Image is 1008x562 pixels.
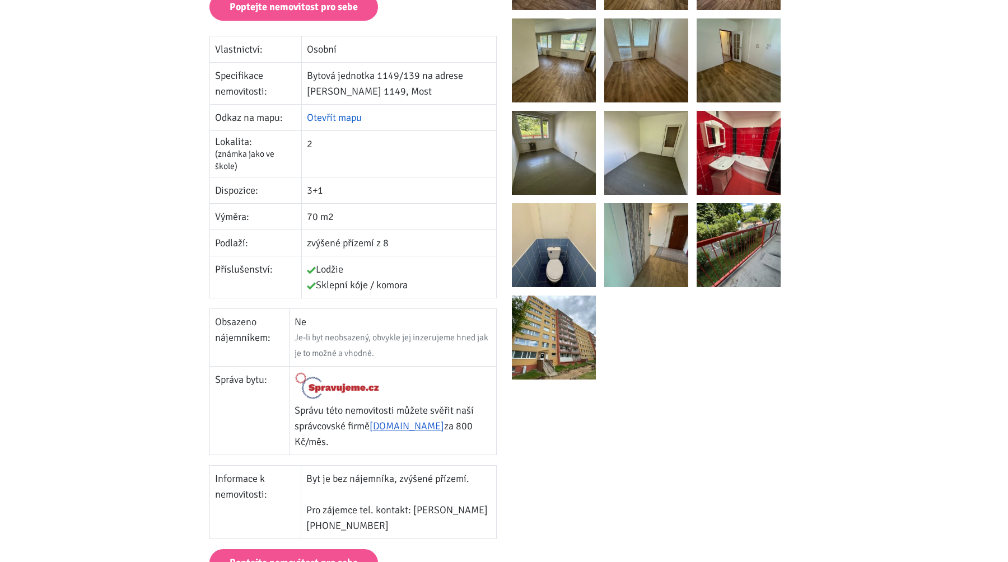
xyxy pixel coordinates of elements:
p: Správu této nemovitosti můžete svěřit naší správcovské firmě za 800 Kč/měs. [295,402,491,449]
td: 2 [301,130,496,177]
td: Příslušenství: [209,256,301,298]
td: Správa bytu: [209,367,289,455]
td: Byt je bez nájemníka, zvýšené přízemí. Pro zájemce tel. kontakt: [PERSON_NAME] [PHONE_NUMBER] [301,465,496,538]
td: 3+1 [301,177,496,204]
td: Obsazeno nájemníkem: [209,309,289,367]
td: zvýšené přízemí z 8 [301,230,496,256]
td: Výměra: [209,204,301,230]
a: [DOMAIN_NAME] [370,420,444,432]
td: Podlaží: [209,230,301,256]
td: Informace k nemovitosti: [209,465,301,538]
td: Bytová jednotka 1149/139 na adrese [PERSON_NAME] 1149, Most [301,62,496,104]
td: 70 m2 [301,204,496,230]
a: Otevřít mapu [307,111,362,124]
td: Odkaz na mapu: [209,104,301,130]
td: Vlastnictví: [209,36,301,62]
td: Osobní [301,36,496,62]
img: Logo Spravujeme.cz [295,372,380,400]
td: Lokalita: [209,130,301,177]
td: Lodžie Sklepní kóje / komora [301,256,496,298]
td: Ne [289,309,496,367]
td: Specifikace nemovitosti: [209,62,301,104]
span: (známka jako ve škole) [215,148,274,172]
td: Dispozice: [209,177,301,204]
div: Je-li byt neobsazený, obvykle jej inzerujeme hned jak je to možné a vhodné. [295,330,491,361]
